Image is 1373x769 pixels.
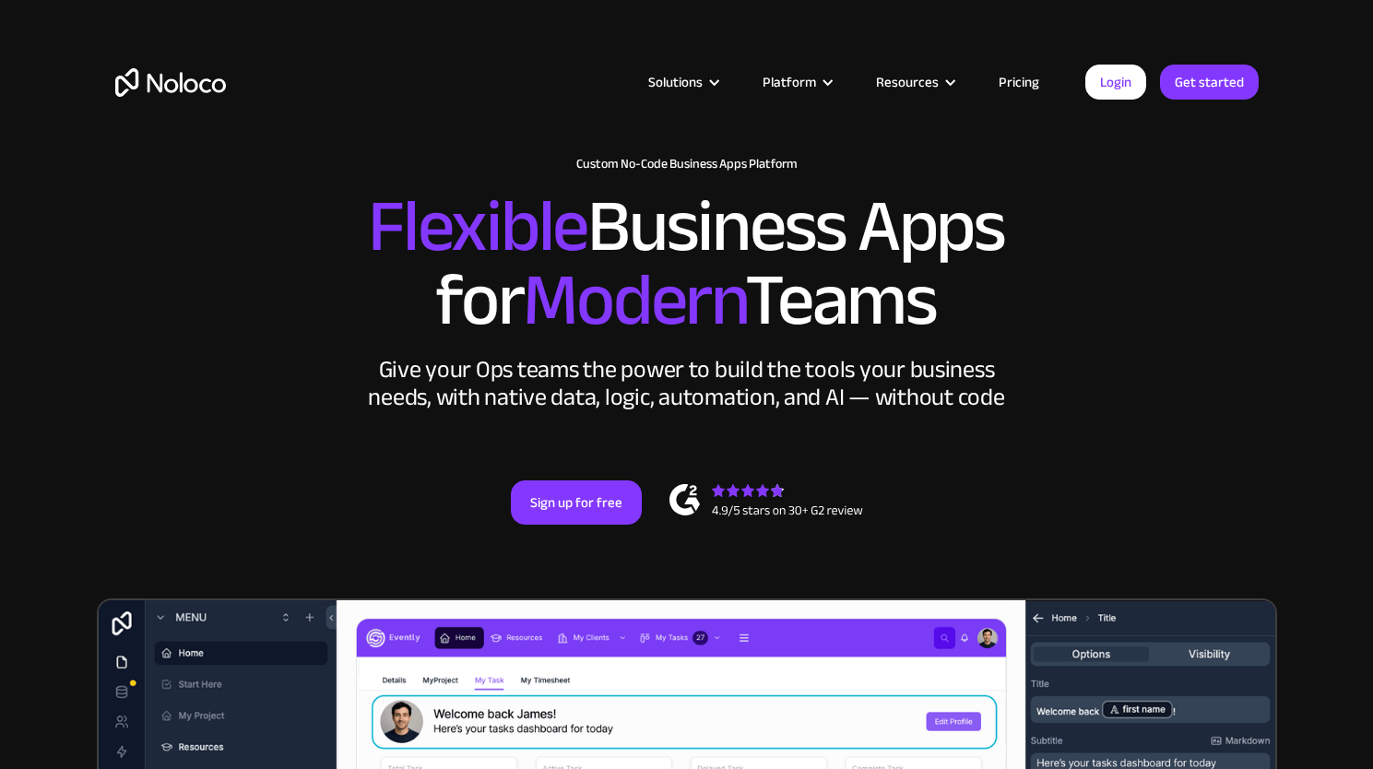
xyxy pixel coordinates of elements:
div: Platform [763,70,816,94]
span: Modern [523,231,745,369]
div: Solutions [648,70,703,94]
a: Login [1085,65,1146,100]
a: Sign up for free [511,480,642,525]
div: Give your Ops teams the power to build the tools your business needs, with native data, logic, au... [364,356,1010,411]
div: Platform [740,70,853,94]
h2: Business Apps for Teams [115,190,1259,337]
div: Resources [876,70,939,94]
span: Flexible [368,158,587,295]
a: Pricing [976,70,1062,94]
div: Resources [853,70,976,94]
a: home [115,68,226,97]
div: Solutions [625,70,740,94]
a: Get started [1160,65,1259,100]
